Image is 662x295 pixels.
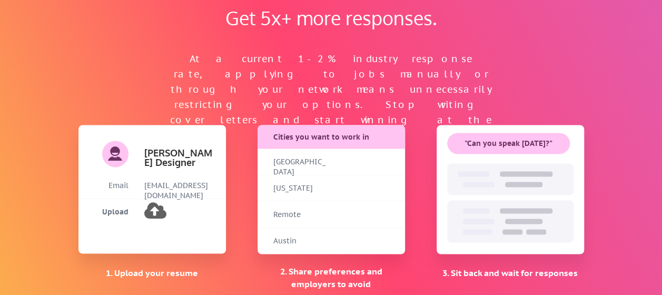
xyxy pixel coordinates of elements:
div: [EMAIL_ADDRESS][DOMAIN_NAME] [144,181,215,201]
div: [US_STATE] [273,183,326,194]
div: "Can you speak [DATE]?" [447,139,570,149]
div: [GEOGRAPHIC_DATA] [273,157,326,178]
div: 2. Share preferences and employers to avoid [258,265,405,289]
div: Cities you want to work in [273,132,391,143]
div: Upload [78,207,129,218]
div: Remote [273,210,326,220]
div: Get 5x+ more responses. [215,6,447,29]
div: [PERSON_NAME] Designer [144,148,213,167]
div: Email [78,181,129,191]
div: At a current 1-2% industry response rate, applying to jobs manually or through your network means... [168,52,495,143]
div: Austin [273,236,326,247]
div: 1. Upload your resume [78,267,226,279]
div: 3. Sit back and wait for responses [437,267,584,279]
